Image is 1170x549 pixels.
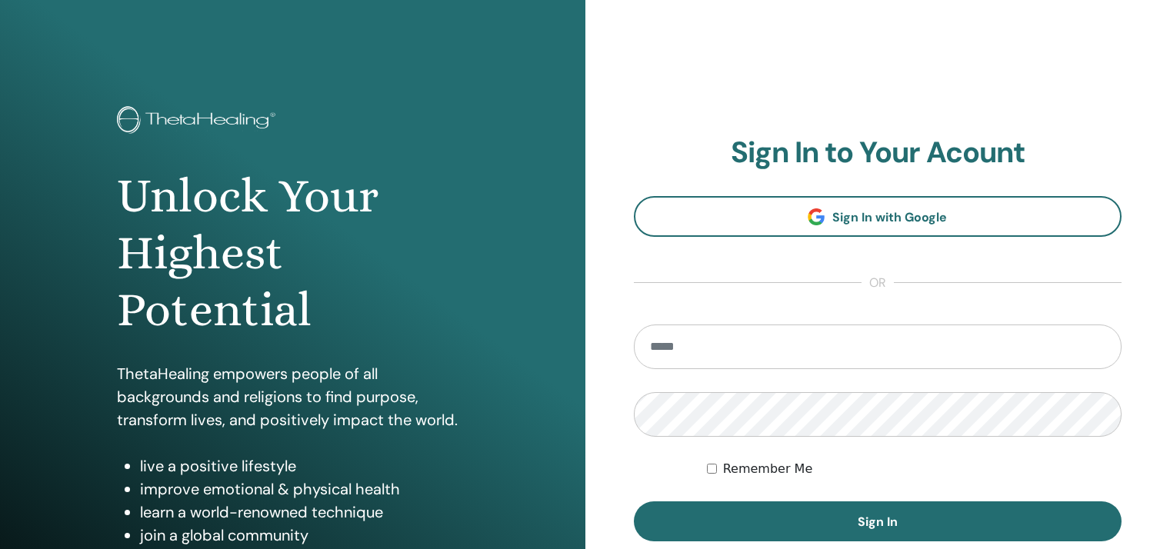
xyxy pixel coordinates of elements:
[140,477,468,501] li: improve emotional & physical health
[140,454,468,477] li: live a positive lifestyle
[140,524,468,547] li: join a global community
[117,168,468,339] h1: Unlock Your Highest Potential
[634,196,1122,237] a: Sign In with Google
[634,135,1122,171] h2: Sign In to Your Acount
[117,362,468,431] p: ThetaHealing empowers people of all backgrounds and religions to find purpose, transform lives, a...
[634,501,1122,541] button: Sign In
[858,514,898,530] span: Sign In
[832,209,947,225] span: Sign In with Google
[707,460,1122,478] div: Keep me authenticated indefinitely or until I manually logout
[723,460,813,478] label: Remember Me
[140,501,468,524] li: learn a world-renowned technique
[862,274,894,292] span: or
